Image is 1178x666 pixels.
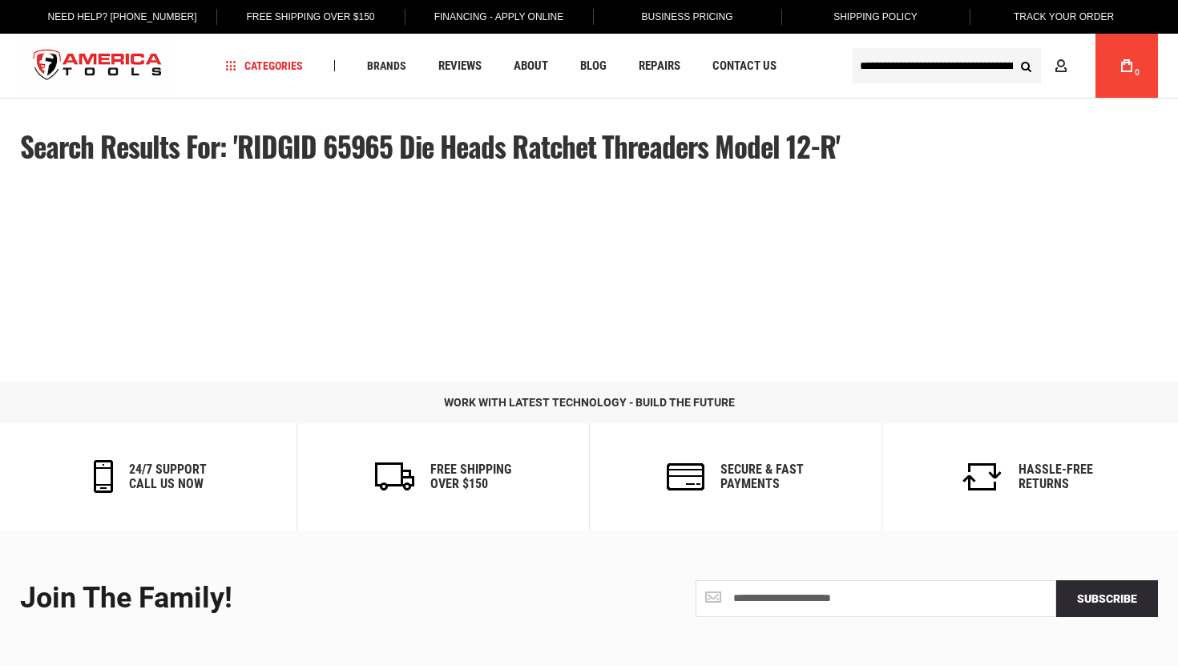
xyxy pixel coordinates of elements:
[20,36,175,96] a: store logo
[720,462,804,490] h6: secure & fast payments
[506,55,555,77] a: About
[430,462,511,490] h6: Free Shipping Over $150
[129,462,207,490] h6: 24/7 support call us now
[20,125,840,167] span: Search results for: 'RIDGID 65965 Die Heads Ratchet Threaders Model 12-R'
[219,55,310,77] a: Categories
[226,60,303,71] span: Categories
[1111,34,1142,98] a: 0
[580,60,607,72] span: Blog
[705,55,784,77] a: Contact Us
[712,60,777,72] span: Contact Us
[1019,462,1093,490] h6: Hassle-Free Returns
[20,583,577,615] div: Join the Family!
[438,60,482,72] span: Reviews
[431,55,489,77] a: Reviews
[631,55,688,77] a: Repairs
[1056,580,1158,617] button: Subscribe
[1077,592,1137,605] span: Subscribe
[573,55,614,77] a: Blog
[833,11,918,22] span: Shipping Policy
[20,36,175,96] img: America Tools
[367,60,406,71] span: Brands
[1011,50,1041,81] button: Search
[360,55,414,77] a: Brands
[639,60,680,72] span: Repairs
[1135,68,1140,77] span: 0
[514,60,548,72] span: About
